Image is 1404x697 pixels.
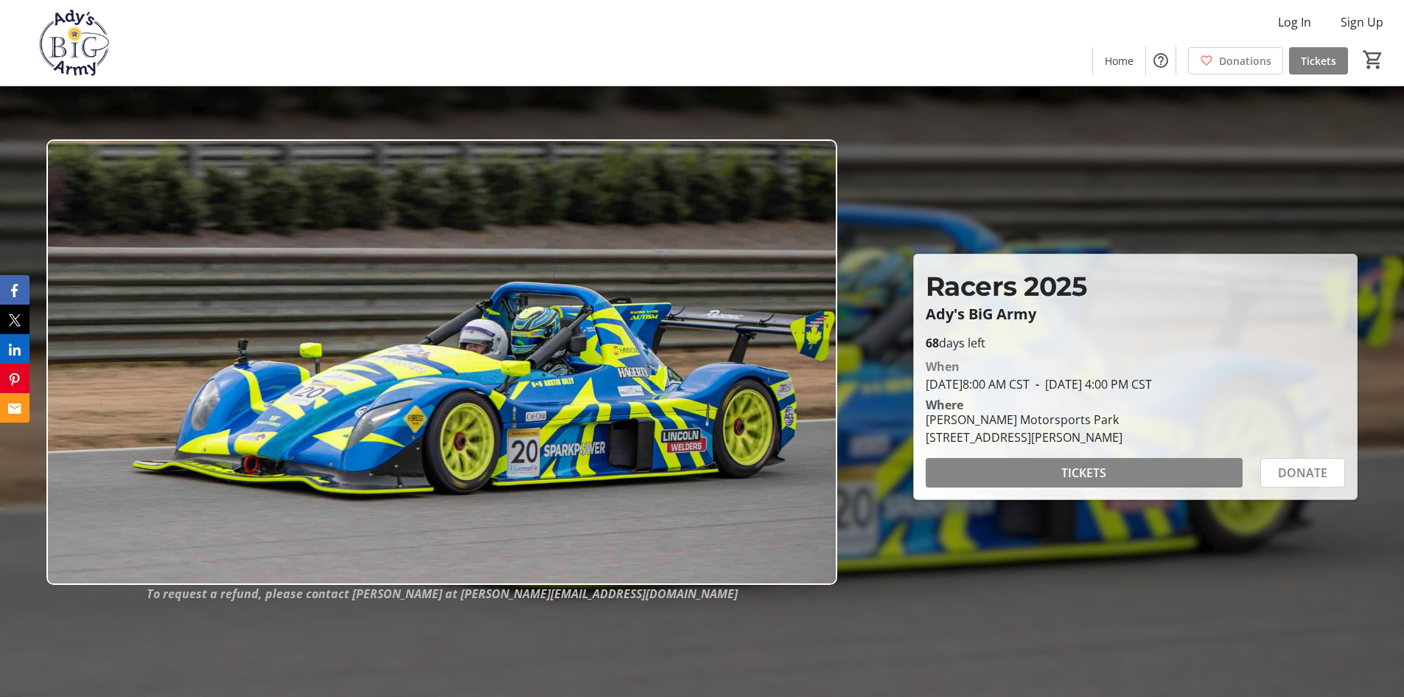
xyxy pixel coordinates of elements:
[926,358,960,375] div: When
[926,306,1345,322] p: Ady's BiG Army
[926,334,1345,352] p: days left
[1278,464,1327,482] span: DONATE
[1105,53,1134,69] span: Home
[926,429,1122,446] div: [STREET_ADDRESS][PERSON_NAME]
[1266,10,1323,34] button: Log In
[1341,13,1383,31] span: Sign Up
[1278,13,1311,31] span: Log In
[1289,47,1348,74] a: Tickets
[1093,47,1145,74] a: Home
[1219,53,1271,69] span: Donations
[46,139,837,585] img: Campaign CTA Media Photo
[1301,53,1336,69] span: Tickets
[1260,458,1345,488] button: DONATE
[1360,46,1386,73] button: Cart
[926,458,1243,488] button: TICKETS
[1188,47,1283,74] a: Donations
[147,586,738,602] em: To request a refund, please contact [PERSON_NAME] at [PERSON_NAME][EMAIL_ADDRESS][DOMAIN_NAME]
[9,6,140,80] img: Ady's BiG Army's Logo
[926,376,1030,392] span: [DATE] 8:00 AM CST
[926,335,939,351] span: 68
[1061,464,1106,482] span: TICKETS
[1329,10,1395,34] button: Sign Up
[1030,376,1045,392] span: -
[1146,46,1176,75] button: Help
[926,399,963,411] div: Where
[926,270,1087,302] span: Racers 2025
[926,411,1122,429] div: [PERSON_NAME] Motorsports Park
[1030,376,1152,392] span: [DATE] 4:00 PM CST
